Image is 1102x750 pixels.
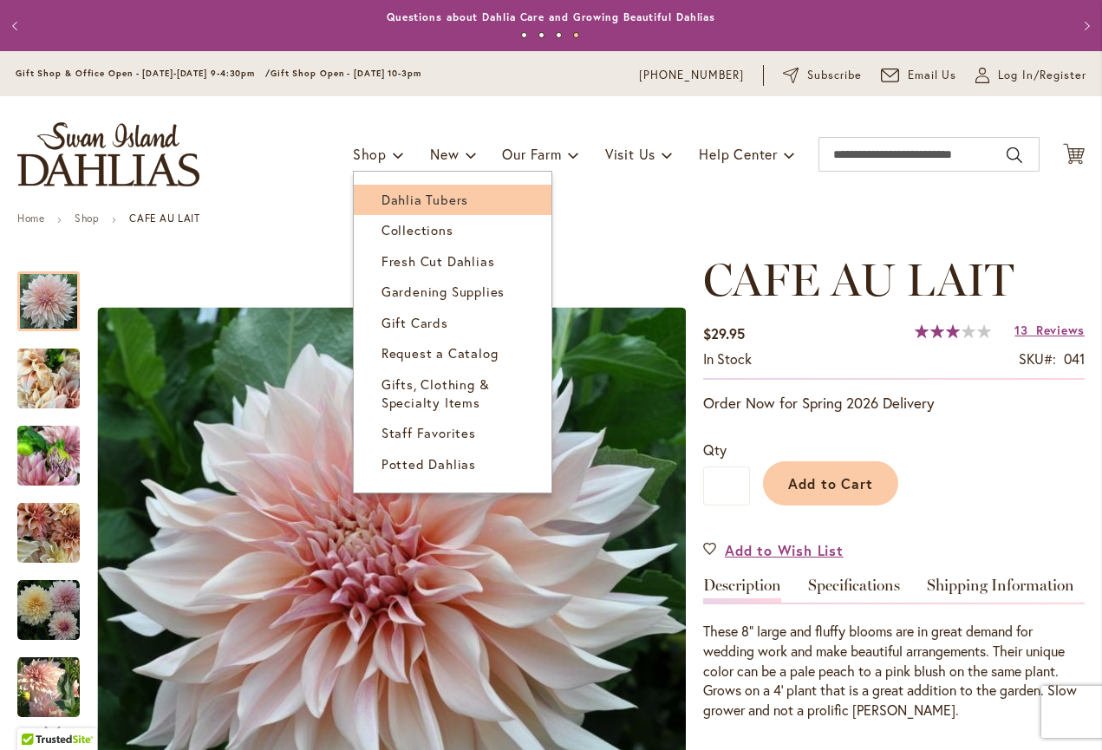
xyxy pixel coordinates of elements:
span: $29.95 [703,324,745,342]
span: Collections [381,221,453,238]
span: 13 [1014,322,1027,338]
strong: SKU [1019,349,1056,368]
a: Subscribe [783,67,862,84]
div: Café Au Lait [17,331,97,408]
img: Café Au Lait [17,502,80,564]
span: New [430,145,459,163]
a: Add to Wish List [703,540,844,560]
div: These 8" large and fluffy blooms are in great demand for wedding work and make beautiful arrangem... [703,622,1085,721]
span: Email Us [908,67,957,84]
span: CAFE AU LAIT [703,252,1014,307]
button: Add to Cart [763,461,898,505]
a: Gift Cards [354,308,551,338]
span: Qty [703,440,727,459]
strong: CAFE AU LAIT [129,212,199,225]
button: 1 of 4 [521,32,527,38]
iframe: Launch Accessibility Center [13,688,62,737]
span: Our Farm [502,145,561,163]
div: 041 [1064,349,1085,369]
span: Log In/Register [998,67,1086,84]
span: Potted Dahlias [381,455,476,473]
span: Gardening Supplies [381,283,505,300]
img: Café Au Lait [17,579,80,642]
span: Staff Favorites [381,424,476,441]
span: In stock [703,349,752,368]
a: Specifications [808,577,900,603]
a: Shop [75,212,99,225]
div: Café Au Lait [17,254,97,331]
div: 60% [915,324,991,338]
div: Availability [703,349,752,369]
span: Dahlia Tubers [381,191,468,208]
img: Café Au Lait [17,655,80,719]
span: Add to Wish List [725,540,844,560]
span: Help Center [699,145,778,163]
a: Description [703,577,781,603]
span: Shop [353,145,387,163]
a: Log In/Register [975,67,1086,84]
a: store logo [17,122,199,186]
span: Gift Shop Open - [DATE] 10-3pm [271,68,421,79]
button: 2 of 4 [538,32,544,38]
span: Fresh Cut Dahlias [381,252,495,270]
span: Gifts, Clothing & Specialty Items [381,375,490,411]
div: Café Au Lait [17,563,97,640]
div: Café Au Lait [17,408,97,486]
span: Request a Catalog [381,344,499,362]
a: Home [17,212,44,225]
div: Café Au Lait [17,486,97,563]
span: Reviews [1036,322,1085,338]
button: 3 of 4 [556,32,562,38]
div: Detailed Product Info [703,577,1085,721]
div: Café Au Lait [17,640,97,717]
span: Subscribe [807,67,862,84]
a: Email Us [881,67,957,84]
p: Order Now for Spring 2026 Delivery [703,393,1085,414]
a: Shipping Information [927,577,1074,603]
span: Add to Cart [788,474,874,492]
a: [PHONE_NUMBER] [639,67,744,84]
span: Visit Us [605,145,655,163]
img: Café Au Lait [17,414,80,498]
img: Café Au Lait [17,337,80,421]
button: Next [1067,9,1102,43]
span: Gift Shop & Office Open - [DATE]-[DATE] 9-4:30pm / [16,68,271,79]
a: 13 Reviews [1014,322,1085,338]
a: Questions about Dahlia Care and Growing Beautiful Dahlias [387,10,715,23]
button: 4 of 4 [573,32,579,38]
